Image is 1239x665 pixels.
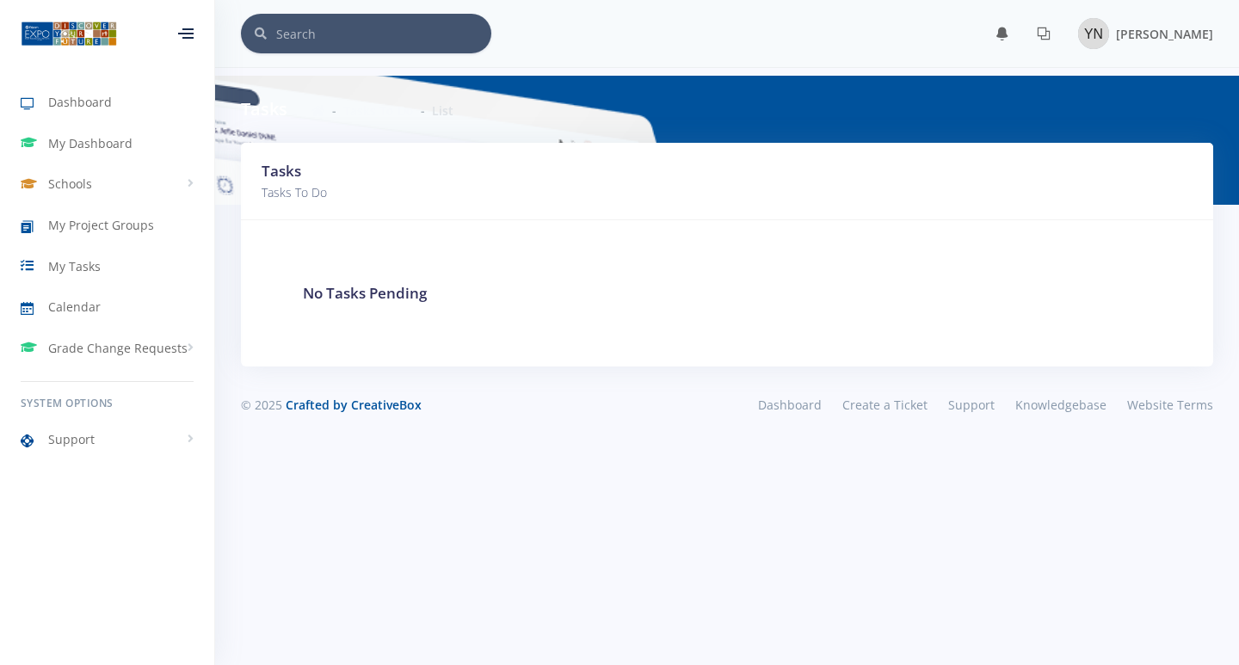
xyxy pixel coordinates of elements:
a: Knowledgebase [1005,392,1117,417]
span: Grade Change Requests [48,339,188,357]
span: My Dashboard [48,134,133,152]
span: [PERSON_NAME] [1116,26,1213,42]
span: My Project Groups [48,216,154,234]
span: Calendar [48,298,101,316]
a: Support [938,392,1005,417]
span: My Tasks [48,257,101,275]
a: Dashboard [748,392,832,417]
span: Knowledgebase [1015,397,1106,413]
a: Create a Ticket [832,392,938,417]
li: List [414,102,453,120]
a: Tasks To Do [343,102,414,119]
h3: No Tasks Pending [303,282,1151,305]
a: Website Terms [1117,392,1213,417]
img: Image placeholder [1078,18,1109,49]
h6: System Options [21,396,194,411]
div: © 2025 [241,396,714,414]
span: Support [48,430,95,448]
p: Tasks To Do [262,182,873,203]
nav: breadcrumb [311,102,453,120]
img: ... [21,20,117,47]
h6: Tasks [241,96,287,122]
input: Search [276,14,491,53]
a: Crafted by CreativeBox [286,397,422,413]
span: Schools [48,175,92,193]
a: Image placeholder [PERSON_NAME] [1064,15,1213,52]
span: Dashboard [48,93,112,111]
h3: Tasks [262,160,873,182]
